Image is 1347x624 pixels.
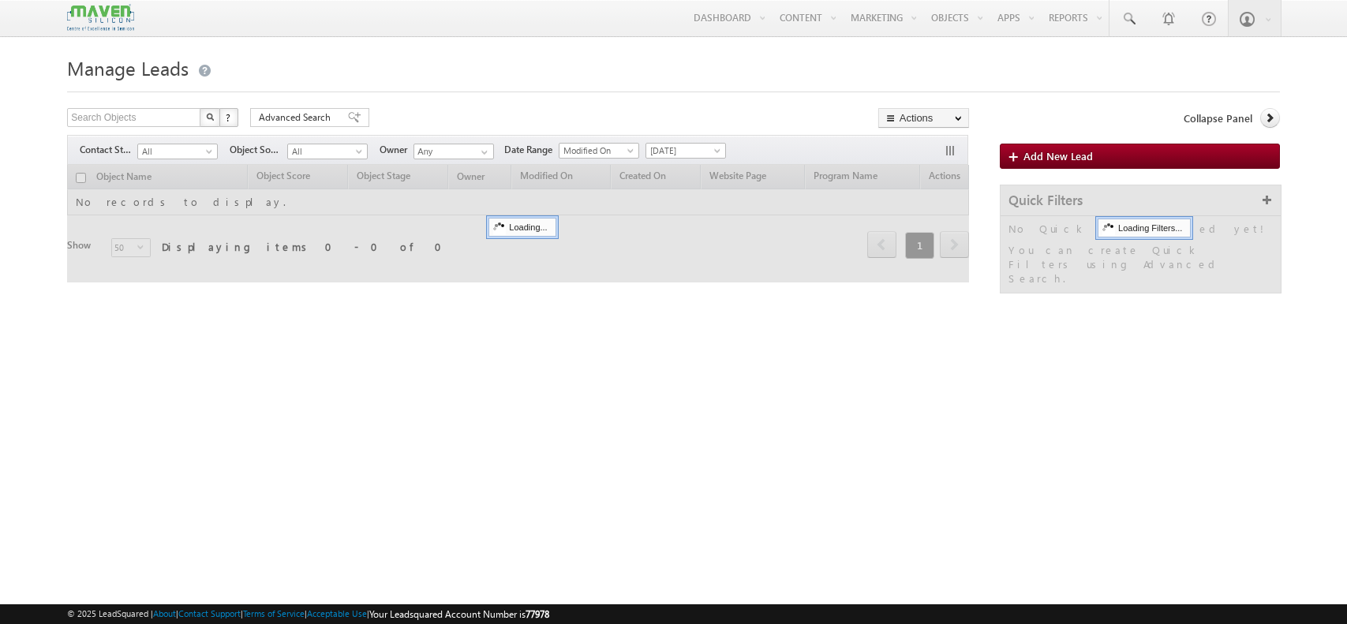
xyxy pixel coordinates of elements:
[243,608,305,618] a: Terms of Service
[137,144,218,159] a: All
[206,113,214,121] img: Search
[878,108,969,128] button: Actions
[1184,111,1252,125] span: Collapse Panel
[413,144,494,159] input: Type to Search
[153,608,176,618] a: About
[526,608,549,620] span: 77978
[226,110,233,124] span: ?
[646,144,721,158] span: [DATE]
[138,144,213,159] span: All
[307,608,367,618] a: Acceptable Use
[473,144,492,160] a: Show All Items
[80,143,137,157] span: Contact Stage
[67,55,189,80] span: Manage Leads
[559,143,639,159] a: Modified On
[288,144,363,159] span: All
[559,144,634,158] span: Modified On
[1023,149,1093,163] span: Add New Lead
[380,143,413,157] span: Owner
[645,143,726,159] a: [DATE]
[178,608,241,618] a: Contact Support
[219,108,238,127] button: ?
[1098,219,1191,237] div: Loading Filters...
[67,4,133,32] img: Custom Logo
[488,218,556,237] div: Loading...
[259,110,335,125] span: Advanced Search
[230,143,287,157] span: Object Source
[369,608,549,620] span: Your Leadsquared Account Number is
[287,144,368,159] a: All
[67,607,549,622] span: © 2025 LeadSquared | | | | |
[504,143,559,157] span: Date Range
